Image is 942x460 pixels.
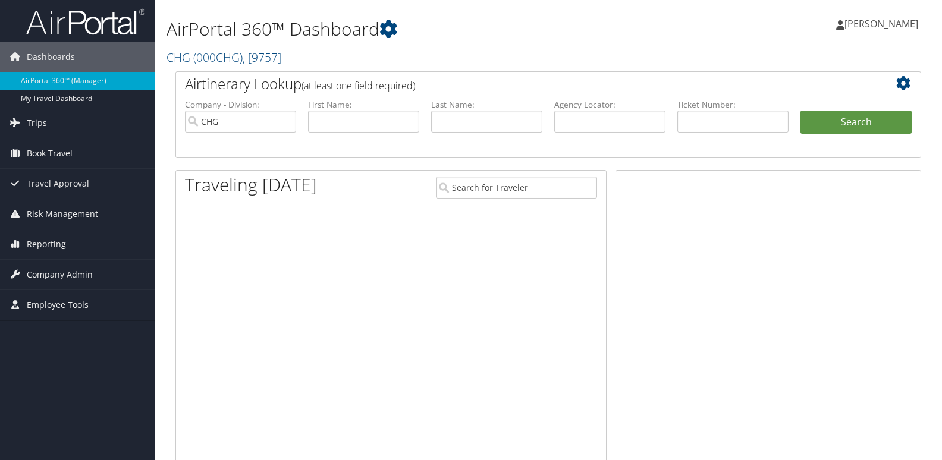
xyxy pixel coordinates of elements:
span: [PERSON_NAME] [844,17,918,30]
label: Last Name: [431,99,542,111]
span: Employee Tools [27,290,89,320]
span: Risk Management [27,199,98,229]
h1: AirPortal 360™ Dashboard [167,17,676,42]
span: Reporting [27,229,66,259]
span: , [ 9757 ] [243,49,281,65]
span: Company Admin [27,260,93,289]
span: (at least one field required) [302,79,415,92]
span: ( 000CHG ) [193,49,243,65]
label: Agency Locator: [554,99,665,111]
a: [PERSON_NAME] [836,6,930,42]
label: Company - Division: [185,99,296,111]
span: Trips [27,108,47,138]
button: Search [800,111,912,134]
span: Dashboards [27,42,75,72]
h2: Airtinerary Lookup [185,74,850,94]
img: airportal-logo.png [26,8,145,36]
span: Book Travel [27,138,73,168]
a: CHG [167,49,281,65]
input: Search for Traveler [436,177,597,199]
label: First Name: [308,99,419,111]
label: Ticket Number: [677,99,789,111]
span: Travel Approval [27,169,89,199]
h1: Traveling [DATE] [185,172,317,197]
